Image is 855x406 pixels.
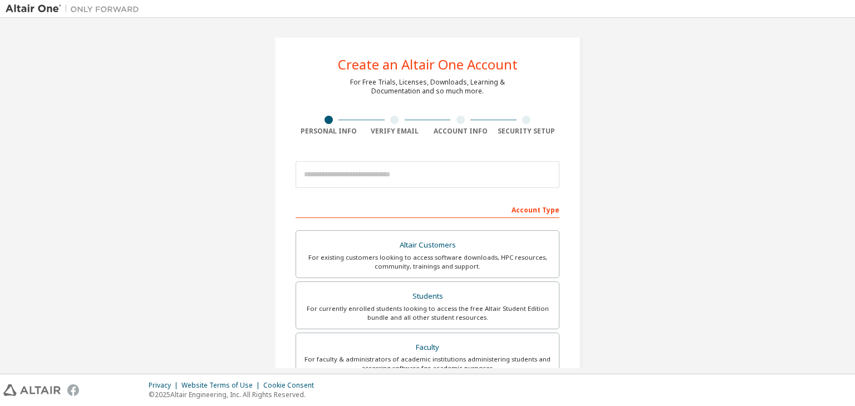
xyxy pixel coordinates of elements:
[303,340,552,355] div: Faculty
[181,381,263,390] div: Website Terms of Use
[149,381,181,390] div: Privacy
[149,390,321,399] p: © 2025 Altair Engineering, Inc. All Rights Reserved.
[303,304,552,322] div: For currently enrolled students looking to access the free Altair Student Edition bundle and all ...
[6,3,145,14] img: Altair One
[427,127,494,136] div: Account Info
[338,58,518,71] div: Create an Altair One Account
[296,127,362,136] div: Personal Info
[296,200,559,218] div: Account Type
[3,384,61,396] img: altair_logo.svg
[350,78,505,96] div: For Free Trials, Licenses, Downloads, Learning & Documentation and so much more.
[362,127,428,136] div: Verify Email
[67,384,79,396] img: facebook.svg
[303,253,552,271] div: For existing customers looking to access software downloads, HPC resources, community, trainings ...
[303,289,552,304] div: Students
[303,355,552,373] div: For faculty & administrators of academic institutions administering students and accessing softwa...
[263,381,321,390] div: Cookie Consent
[494,127,560,136] div: Security Setup
[303,237,552,253] div: Altair Customers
